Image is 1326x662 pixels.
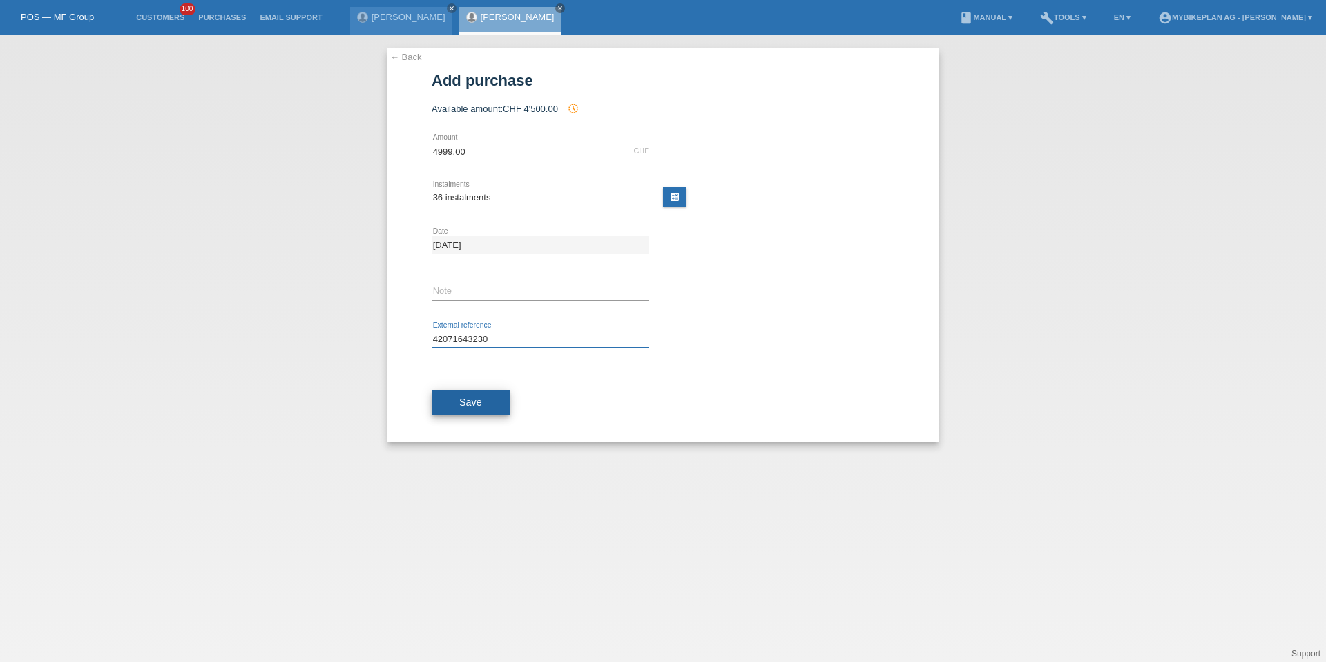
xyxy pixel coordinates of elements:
div: CHF [633,146,649,155]
a: [PERSON_NAME] [372,12,445,22]
a: close [555,3,565,13]
span: Since the authorization, a purchase has been added, which influences a future authorization and t... [561,104,579,114]
a: buildTools ▾ [1033,13,1093,21]
a: account_circleMybikeplan AG - [PERSON_NAME] ▾ [1151,13,1319,21]
a: calculate [663,187,686,207]
i: book [959,11,973,25]
h1: Add purchase [432,72,894,89]
i: account_circle [1158,11,1172,25]
i: build [1040,11,1054,25]
a: Customers [129,13,191,21]
a: [PERSON_NAME] [481,12,555,22]
a: EN ▾ [1107,13,1137,21]
button: Save [432,390,510,416]
a: close [447,3,457,13]
a: Email Support [253,13,329,21]
a: Purchases [191,13,253,21]
a: POS — MF Group [21,12,94,22]
a: ← Back [390,52,422,62]
span: Save [459,397,482,408]
i: close [557,5,564,12]
div: Available amount: [432,103,894,114]
i: history_toggle_off [568,103,579,114]
span: 100 [180,3,196,15]
a: bookManual ▾ [952,13,1019,21]
span: CHF 4'500.00 [503,104,558,114]
i: close [448,5,455,12]
a: Support [1291,649,1320,659]
i: calculate [669,191,680,202]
